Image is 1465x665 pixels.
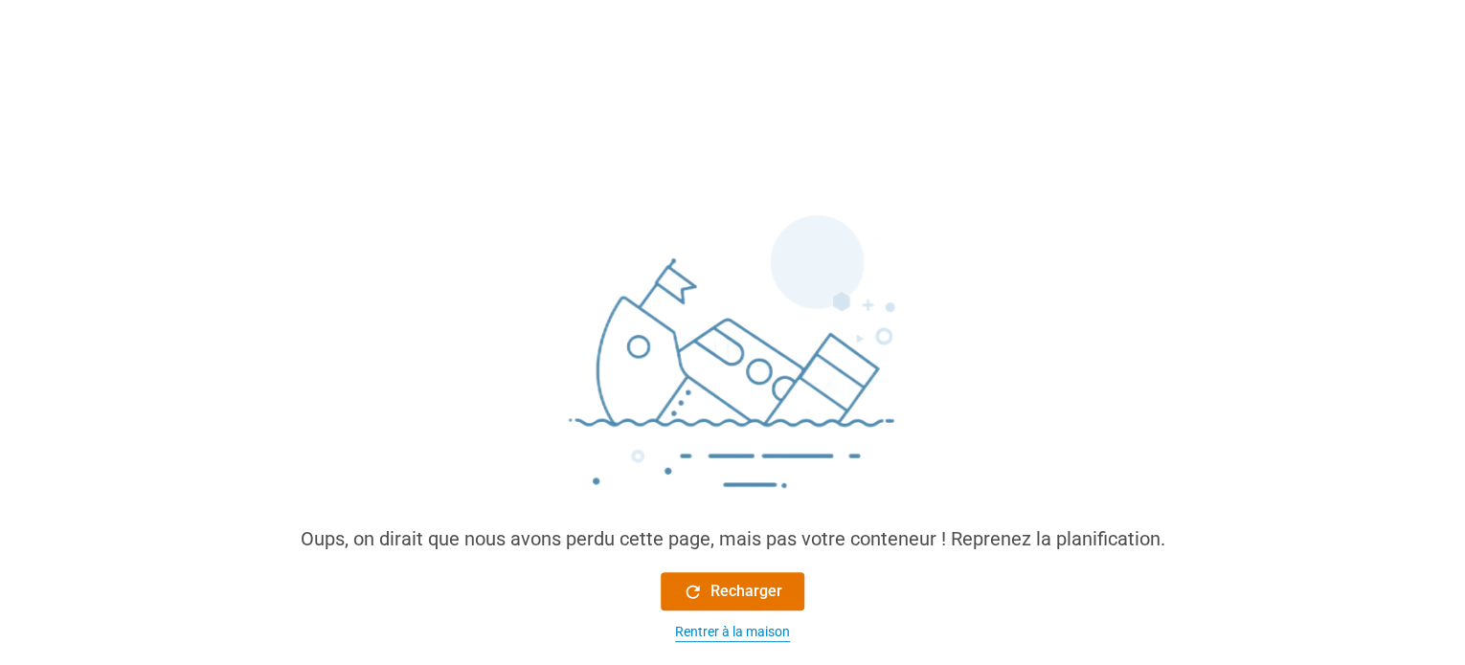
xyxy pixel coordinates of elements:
button: Recharger [661,572,804,610]
font: Oups, on dirait que nous avons perdu cette page, mais pas votre conteneur ! Reprenez la planifica... [301,527,1165,550]
font: Rentrer à la maison [675,624,790,639]
button: Rentrer à la maison [661,622,804,642]
img: sinking_ship.png [445,207,1020,524]
font: Recharger [710,582,782,600]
